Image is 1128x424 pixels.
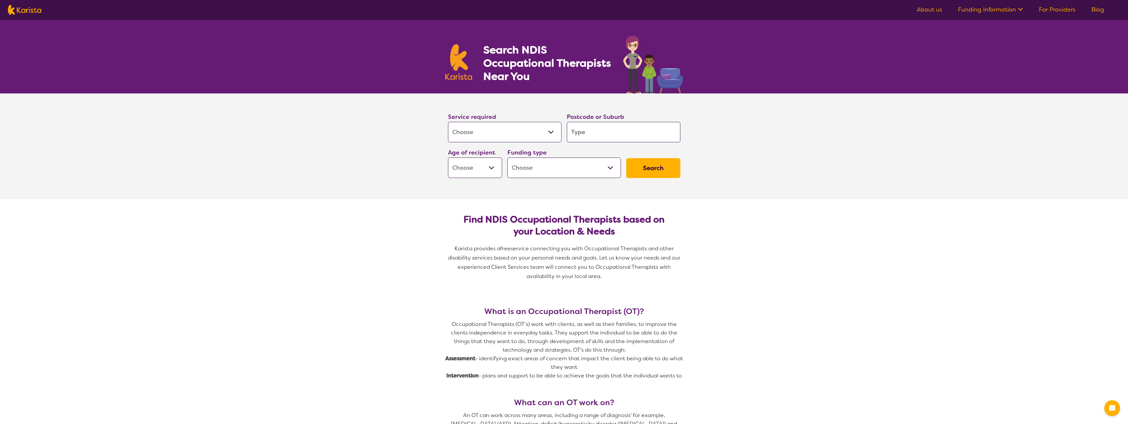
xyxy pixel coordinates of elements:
strong: Intervention [446,372,479,379]
a: Blog [1091,6,1104,14]
h3: What is an Occupational Therapist (OT)? [445,307,683,316]
span: service connecting you with Occupational Therapists and other disability services based on your p... [448,245,682,280]
button: Search [626,158,680,178]
strong: Assessment [445,355,475,362]
a: For Providers [1039,6,1076,14]
span: Karista provides a [455,245,500,252]
h3: What can an OT work on? [445,398,683,407]
label: Postcode or Suburb [567,113,624,121]
a: Funding Information [958,6,1023,14]
img: Karista logo [8,5,41,15]
p: - identifying exact areas of concern that impact the client being able to do what they want [445,354,683,371]
label: Funding type [507,149,547,157]
span: free [500,245,511,252]
p: - plans and support to be able to achieve the goals that the individual wants to [445,371,683,380]
label: Age of recipient [448,149,495,157]
h2: Find NDIS Occupational Therapists based on your Location & Needs [453,214,675,237]
p: Occupational Therapists (OT’s) work with clients, as well as their families, to improve the clien... [445,320,683,354]
img: Karista logo [445,44,472,80]
label: Service required [448,113,496,121]
input: Type [567,122,680,142]
h1: Search NDIS Occupational Therapists Near You [483,43,612,83]
a: About us [917,6,942,14]
img: occupational-therapy [623,36,683,93]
